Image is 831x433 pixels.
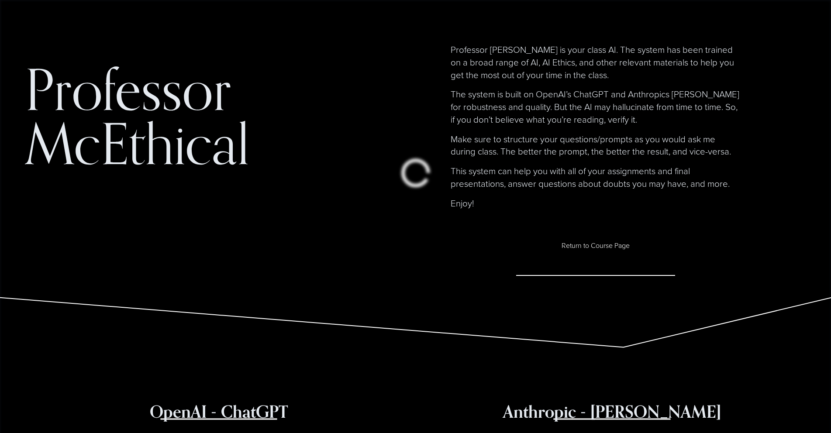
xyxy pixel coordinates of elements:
strong: Anthropic - [PERSON_NAME] [503,401,721,422]
p: This system can help you with all of your assignments and final presentations, answer questions a... [451,165,741,190]
p: The system is built on OpenAI’s ChatGPT and Anthropics [PERSON_NAME] for robustness and quality. ... [451,88,741,125]
p: Enjoy! [451,197,741,210]
p: Professor [PERSON_NAME] is your class AI. The system has been trained on a broad range of AI, AI ... [451,43,741,81]
div: Professor [25,62,231,117]
a: Return to Course Page [516,216,675,276]
div: McEthical [25,116,249,171]
p: Make sure to structure your questions/prompts as you would ask me during class. The better the pr... [451,133,741,158]
strong: OpenAI - ChatGPT [150,401,288,422]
